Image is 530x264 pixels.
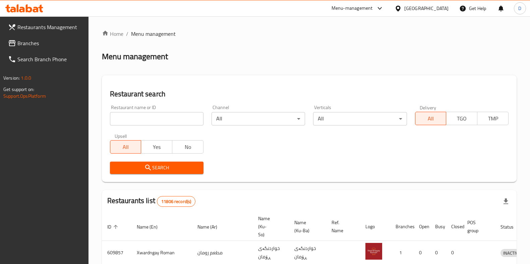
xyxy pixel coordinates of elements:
span: Menu management [131,30,176,38]
nav: breadcrumb [102,30,517,38]
span: TGO [449,114,475,123]
th: Busy [430,212,446,241]
button: All [415,112,447,125]
span: All [113,142,139,152]
span: Version: [3,74,20,82]
button: TGO [446,112,477,125]
span: Status [500,223,522,231]
input: Search for restaurant name or ID.. [110,112,203,125]
a: Branches [3,35,89,51]
span: D [518,5,521,12]
span: 1.0.0 [21,74,31,82]
h2: Restaurant search [110,89,509,99]
span: No [175,142,201,152]
div: INACTIVE [500,249,523,257]
div: Export file [498,193,514,209]
label: Upsell [115,134,127,138]
h2: Menu management [102,51,168,62]
h2: Restaurants list [107,196,196,207]
span: ID [107,223,120,231]
span: Search [115,164,198,172]
div: Menu-management [332,4,373,12]
li: / [126,30,128,38]
th: Closed [446,212,462,241]
span: Name (Ku-Ba) [294,218,318,235]
button: All [110,140,141,154]
button: TMP [477,112,509,125]
th: Branches [390,212,414,241]
span: All [418,114,444,123]
div: All [313,112,407,125]
span: Name (Ku-So) [258,214,281,239]
span: Name (En) [137,223,166,231]
label: Delivery [420,105,436,110]
span: 11806 record(s) [157,198,195,205]
span: Search Branch Phone [17,55,83,63]
span: Branches [17,39,83,47]
span: Yes [144,142,170,152]
th: Logo [360,212,390,241]
a: Support.OpsPlatform [3,92,46,100]
span: Get support on: [3,85,34,94]
span: Ref. Name [332,218,352,235]
span: Name (Ar) [197,223,226,231]
div: Total records count [157,196,195,207]
img: Xwardngay Roman [365,243,382,260]
a: Search Branch Phone [3,51,89,67]
a: Restaurants Management [3,19,89,35]
button: No [172,140,203,154]
a: Home [102,30,123,38]
button: Yes [141,140,172,154]
th: Open [414,212,430,241]
div: All [212,112,305,125]
button: Search [110,162,203,174]
div: [GEOGRAPHIC_DATA] [404,5,449,12]
span: TMP [480,114,506,123]
span: INACTIVE [500,249,523,257]
span: Restaurants Management [17,23,83,31]
span: POS group [467,218,487,235]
